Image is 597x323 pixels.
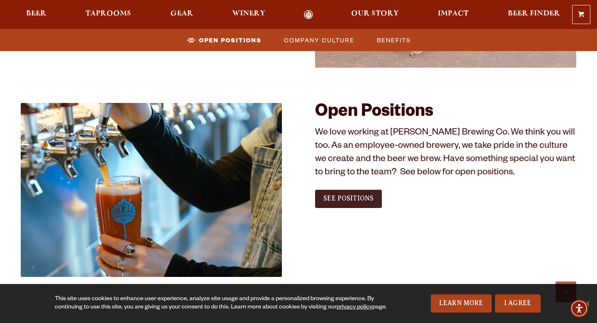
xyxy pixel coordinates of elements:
a: Beer Finder [502,10,565,20]
a: Gear [165,10,199,20]
a: Scroll to top [556,281,576,302]
span: Our Story [351,10,399,17]
a: Winery [227,10,271,20]
span: Taprooms [85,10,131,17]
div: Accessibility Menu [570,299,588,318]
a: Learn More [431,294,492,313]
a: Impact [432,10,474,20]
span: Impact [438,10,468,17]
div: This site uses cookies to enhance user experience, analyze site usage and provide a personalized ... [55,295,388,312]
h2: Open Positions [315,103,576,123]
span: Beer Finder [508,10,560,17]
a: Benefits [372,34,415,46]
a: Our Story [346,10,404,20]
a: Open Positions [182,34,266,46]
a: I Agree [495,294,541,313]
span: Company Culture [284,34,354,46]
a: privacy policy [337,304,372,311]
span: Beer [26,10,46,17]
span: Gear [170,10,193,17]
a: Company Culture [279,34,359,46]
a: Odell Home [293,10,324,20]
span: Benefits [377,34,411,46]
span: See Positions [323,195,374,202]
img: Jobs_1 [21,103,282,277]
a: Taprooms [80,10,136,20]
span: Winery [232,10,265,17]
a: See Positions [315,190,382,208]
span: Open Positions [199,34,262,46]
p: We love working at [PERSON_NAME] Brewing Co. We think you will too. As an employee-owned brewery,... [315,127,576,180]
a: Beer [21,10,52,20]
